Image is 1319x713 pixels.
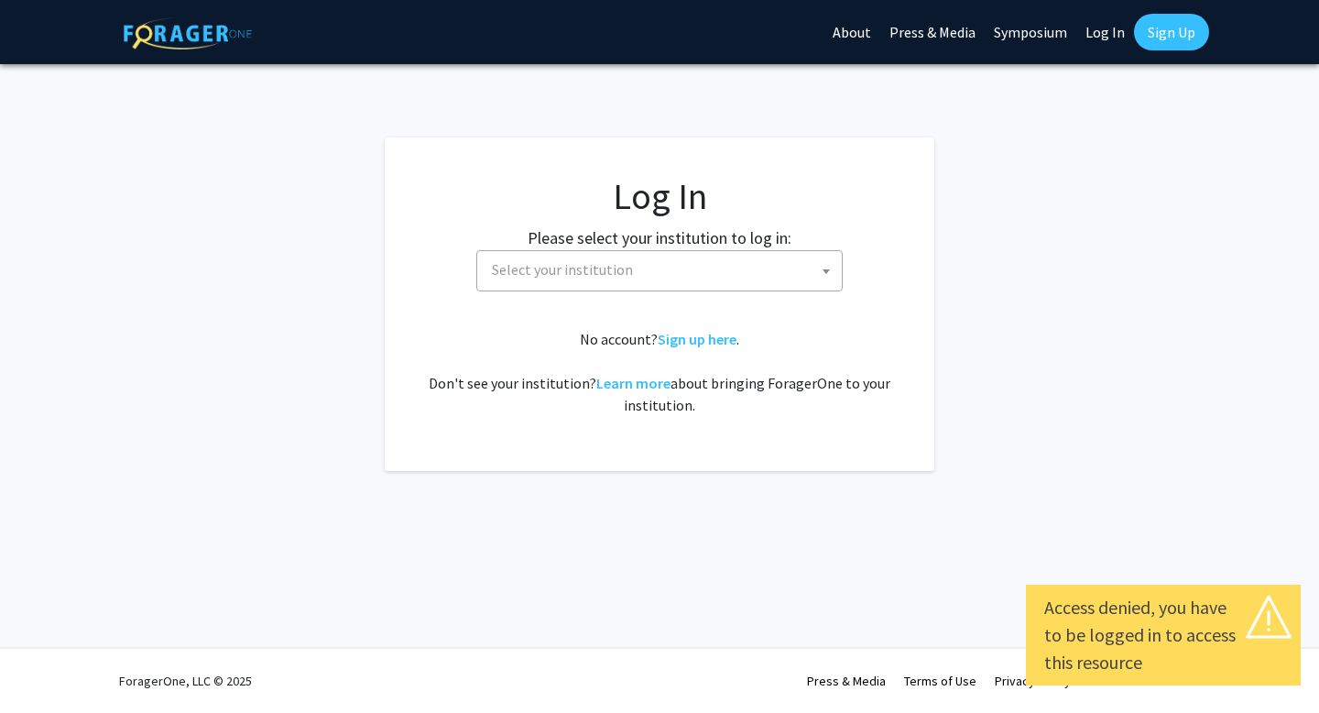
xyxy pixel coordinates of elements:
[421,174,898,218] h1: Log In
[124,17,252,49] img: ForagerOne Logo
[476,250,843,291] span: Select your institution
[658,330,736,348] a: Sign up here
[1044,594,1282,676] div: Access denied, you have to be logged in to access this resource
[995,673,1071,689] a: Privacy Policy
[807,673,886,689] a: Press & Media
[421,328,898,416] div: No account? . Don't see your institution? about bringing ForagerOne to your institution.
[492,260,633,279] span: Select your institution
[485,251,842,289] span: Select your institution
[528,225,791,250] label: Please select your institution to log in:
[119,649,252,713] div: ForagerOne, LLC © 2025
[596,374,670,392] a: Learn more about bringing ForagerOne to your institution
[1134,14,1209,50] a: Sign Up
[904,673,976,689] a: Terms of Use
